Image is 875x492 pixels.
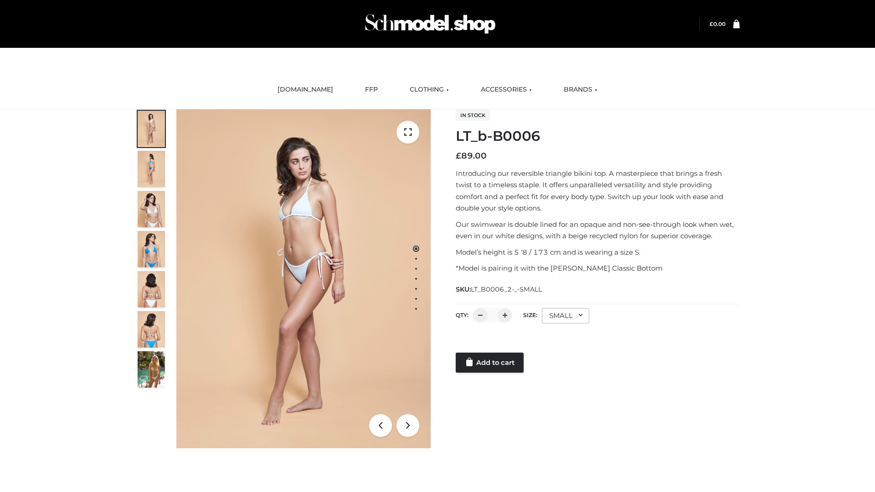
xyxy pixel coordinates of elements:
[456,262,740,274] p: *Model is pairing it with the [PERSON_NAME] Classic Bottom
[403,80,456,100] a: CLOTHING
[138,311,165,348] img: ArielClassicBikiniTop_CloudNine_AzureSky_OW114ECO_8-scaled.jpg
[138,351,165,388] img: Arieltop_CloudNine_AzureSky2.jpg
[456,284,543,295] span: SKU:
[456,110,490,121] span: In stock
[456,312,468,318] label: QTY:
[358,80,385,100] a: FFP
[138,111,165,147] img: ArielClassicBikiniTop_CloudNine_AzureSky_OW114ECO_1-scaled.jpg
[456,151,487,161] bdi: 89.00
[471,285,542,293] span: LT_B0006_2-_-SMALL
[557,80,604,100] a: BRANDS
[271,80,340,100] a: [DOMAIN_NAME]
[138,271,165,307] img: ArielClassicBikiniTop_CloudNine_AzureSky_OW114ECO_7-scaled.jpg
[542,308,589,323] div: SMALL
[456,219,740,242] p: Our swimwear is double lined for an opaque and non-see-through look when wet, even in our white d...
[456,151,461,161] span: £
[710,20,713,27] span: £
[523,312,537,318] label: Size:
[710,20,726,27] bdi: 0.00
[710,20,726,27] a: £0.00
[456,353,524,373] a: Add to cart
[176,109,431,448] img: ArielClassicBikiniTop_CloudNine_AzureSky_OW114ECO_1
[138,191,165,227] img: ArielClassicBikiniTop_CloudNine_AzureSky_OW114ECO_3-scaled.jpg
[362,6,499,42] img: Schmodel Admin 964
[456,246,740,258] p: Model’s height is 5 ‘8 / 173 cm and is wearing a size S.
[456,128,740,144] h1: LT_b-B0006
[456,168,740,214] p: Introducing our reversible triangle bikini top. A masterpiece that brings a fresh twist to a time...
[474,80,539,100] a: ACCESSORIES
[138,151,165,187] img: ArielClassicBikiniTop_CloudNine_AzureSky_OW114ECO_2-scaled.jpg
[138,231,165,267] img: ArielClassicBikiniTop_CloudNine_AzureSky_OW114ECO_4-scaled.jpg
